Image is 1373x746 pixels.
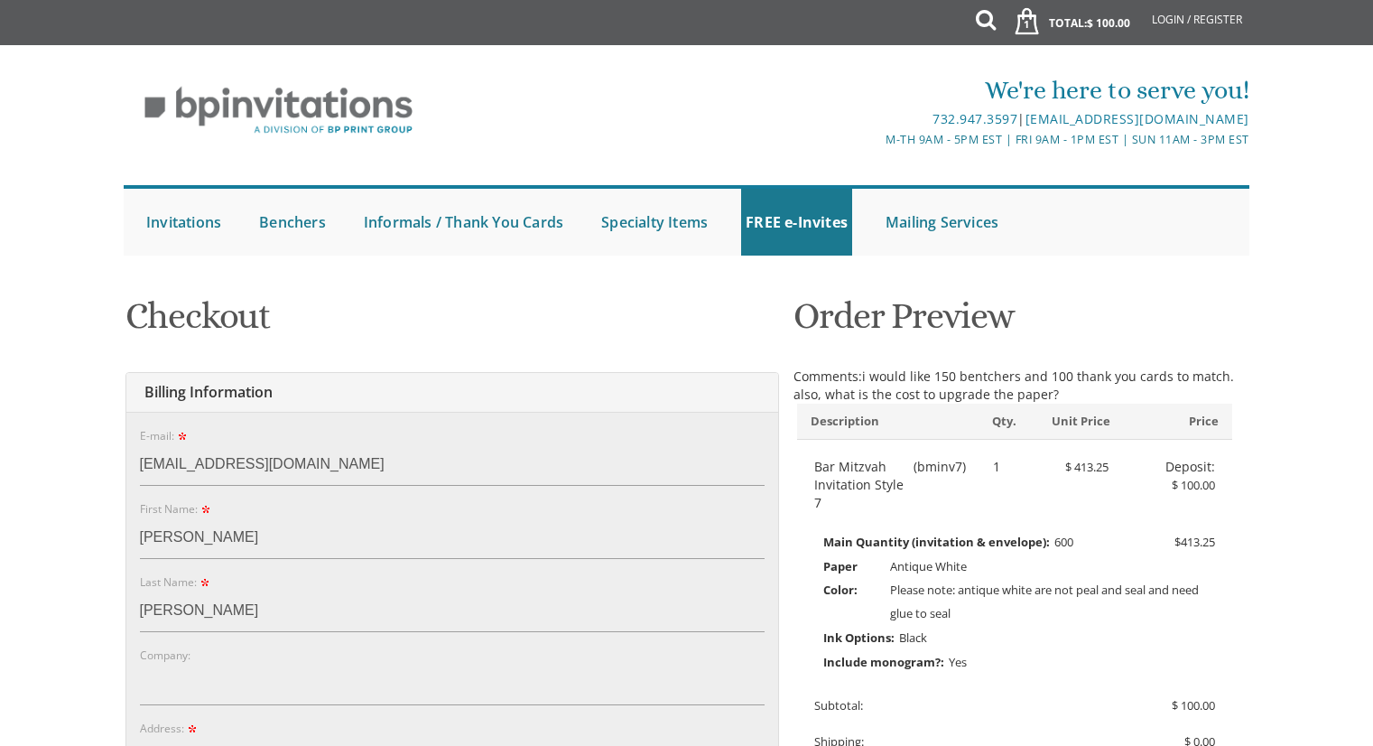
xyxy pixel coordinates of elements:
[1065,459,1109,475] span: $ 413.25
[793,296,1236,350] h1: Order Preview
[124,73,433,148] img: BP Invitation Loft
[140,721,199,736] label: Address:
[979,458,1016,476] div: 1
[949,654,967,670] span: Yes
[823,626,895,649] span: Ink Options:
[881,189,1003,256] a: Mailing Services
[823,555,886,625] span: Paper Color:
[140,574,212,590] label: Last Name:
[597,189,712,256] a: Specialty Items
[142,189,226,256] a: Invitations
[359,189,568,256] a: Informals / Thank You Cards
[1297,674,1355,728] iframe: chat widget
[140,382,273,402] span: Billing Information
[1172,697,1215,713] span: $ 100.00
[140,648,190,663] label: Company:
[140,428,190,443] label: E-mail:
[823,530,1050,554] span: Main Quantity (invitation & envelope):
[1124,413,1233,430] div: Price
[1017,17,1036,32] span: 1
[500,108,1249,130] div: |
[1172,477,1215,493] span: $ 100.00
[255,189,330,256] a: Benchers
[823,650,944,674] span: Include monogram?:
[932,110,1017,127] a: 732.947.3597
[1025,110,1249,127] a: [EMAIL_ADDRESS][DOMAIN_NAME]
[979,413,1015,430] div: Qty.
[793,368,862,385] strong: Comments:
[1174,530,1215,554] span: $413.25
[125,296,779,350] h1: Checkout
[178,433,186,441] img: pc_icon_required.gif
[201,506,209,514] img: pc_icon_required.gif
[814,697,863,713] span: Subtotal:
[890,558,1199,621] span: Antique White Please note: antique white are not peal and seal and need glue to seal
[1136,458,1216,476] div: Deposit:
[797,413,979,430] div: Description
[188,725,196,733] img: pc_icon_required.gif
[914,458,966,512] span: (bminv7)
[200,579,209,587] img: pc_icon_required.gif
[500,130,1249,149] div: M-Th 9am - 5pm EST | Fri 9am - 1pm EST | Sun 11am - 3pm EST
[741,189,852,256] a: FREE e-Invites
[793,368,1236,404] li: i would like 150 bentchers and 100 thank you cards to match. also, what is the cost to upgrade th...
[1054,534,1073,550] span: 600
[1087,15,1130,31] span: $ 100.00
[814,458,909,512] span: Bar Mitzvah Invitation Style 7
[899,629,927,646] span: Black
[500,72,1249,108] div: We're here to serve you!
[140,501,213,517] label: First Name:
[1015,413,1124,430] div: Unit Price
